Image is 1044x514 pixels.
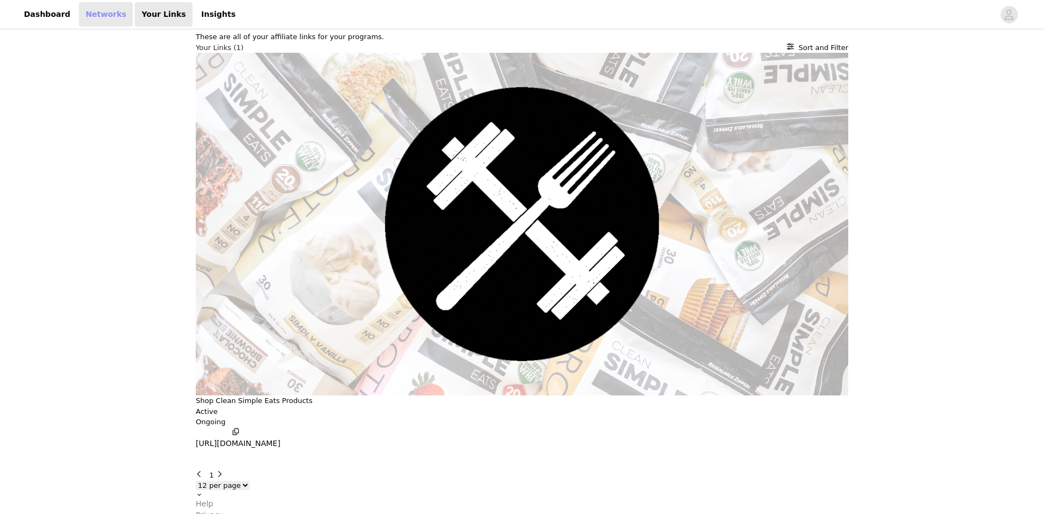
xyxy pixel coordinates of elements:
[195,2,242,27] a: Insights
[196,395,313,406] button: Shop Clean Simple Eats Products
[196,498,213,510] p: Help
[209,470,214,481] button: Go To Page 1
[196,406,217,417] p: Active
[196,53,848,395] img: Shop Clean Simple Eats Products
[787,42,848,53] button: Sort and Filter
[196,32,848,42] p: These are all of your affiliate links for your programs.
[17,2,77,27] a: Dashboard
[196,438,281,449] p: [URL][DOMAIN_NAME]
[1004,6,1014,23] div: avatar
[196,42,244,53] h3: Your Links (1)
[216,470,227,481] button: Go to next page
[79,2,133,27] a: Networks
[196,470,207,481] button: Go to previous page
[135,2,192,27] a: Your Links
[196,417,848,428] p: Ongoing
[196,428,281,450] button: [URL][DOMAIN_NAME]
[196,498,848,510] a: Help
